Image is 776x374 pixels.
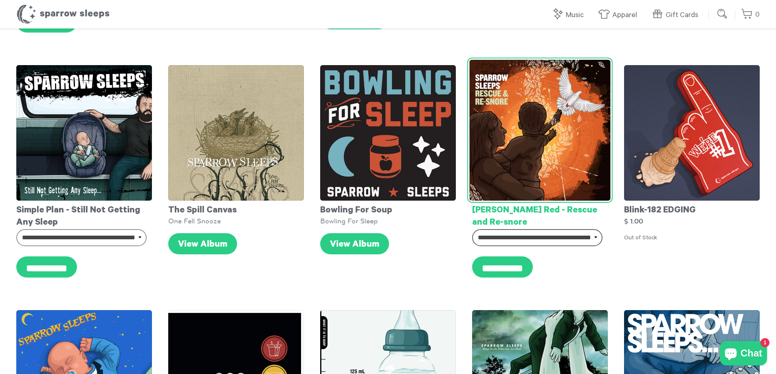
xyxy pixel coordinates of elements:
div: One Fell Snooze [168,217,304,225]
a: 0 [741,6,760,24]
inbox-online-store-chat: Shopify online store chat [717,341,769,367]
img: BowlingForSoup-BowlingForSleep-Cover_grande.jpg [320,65,456,201]
img: Blink-182-Edging_grande.png [624,65,760,201]
img: SimplePlan-StillNotGettingAnySleep-Cover_grande.png [16,65,152,201]
a: View Album [320,233,389,254]
a: Gift Cards [651,7,702,24]
div: The Spill Canvas [168,201,304,217]
a: Music [552,7,588,24]
img: TheSpillCanvas-OneFellSnooze-Cover_grande.png [168,65,304,201]
strong: $ 1.00 [624,218,643,225]
input: Submit [714,6,731,22]
a: Apparel [598,7,641,24]
div: [PERSON_NAME] Red - Rescue and Re-snore [472,201,608,229]
div: Blink-182 EDGING [624,201,760,217]
a: View Album [168,233,237,254]
h1: Sparrow Sleeps [16,4,110,24]
div: Out of Stock [624,234,760,243]
div: Bowling For Sleep [320,217,456,225]
div: Bowling For Soup [320,201,456,217]
img: AugustBurnsRed-RescueandRe-snore-Cover_1_1_grande.jpg [469,59,610,200]
div: Simple Plan - Still Not Getting Any Sleep [16,201,152,229]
